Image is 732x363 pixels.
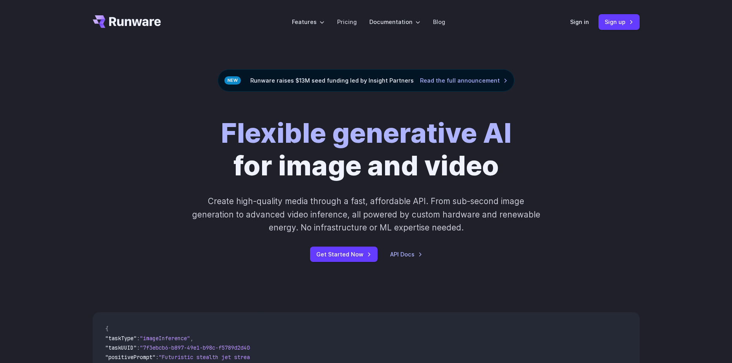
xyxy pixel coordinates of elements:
[137,335,140,342] span: :
[390,250,422,259] a: API Docs
[221,117,512,182] h1: for image and video
[105,325,108,332] span: {
[218,69,514,92] div: Runware raises $13M seed funding led by Insight Partners
[105,335,137,342] span: "taskType"
[598,14,640,29] a: Sign up
[420,76,508,85] a: Read the full announcement
[137,344,140,351] span: :
[570,17,589,26] a: Sign in
[190,335,193,342] span: ,
[140,344,259,351] span: "7f3ebcb6-b897-49e1-b98c-f5789d2d40d7"
[310,247,378,262] a: Get Started Now
[433,17,445,26] a: Blog
[337,17,357,26] a: Pricing
[140,335,190,342] span: "imageInference"
[105,354,156,361] span: "positivePrompt"
[369,17,420,26] label: Documentation
[156,354,159,361] span: :
[93,15,161,28] a: Go to /
[191,195,541,234] p: Create high-quality media through a fast, affordable API. From sub-second image generation to adv...
[221,116,512,149] strong: Flexible generative AI
[159,354,445,361] span: "Futuristic stealth jet streaking through a neon-lit cityscape with glowing purple exhaust"
[105,344,137,351] span: "taskUUID"
[292,17,325,26] label: Features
